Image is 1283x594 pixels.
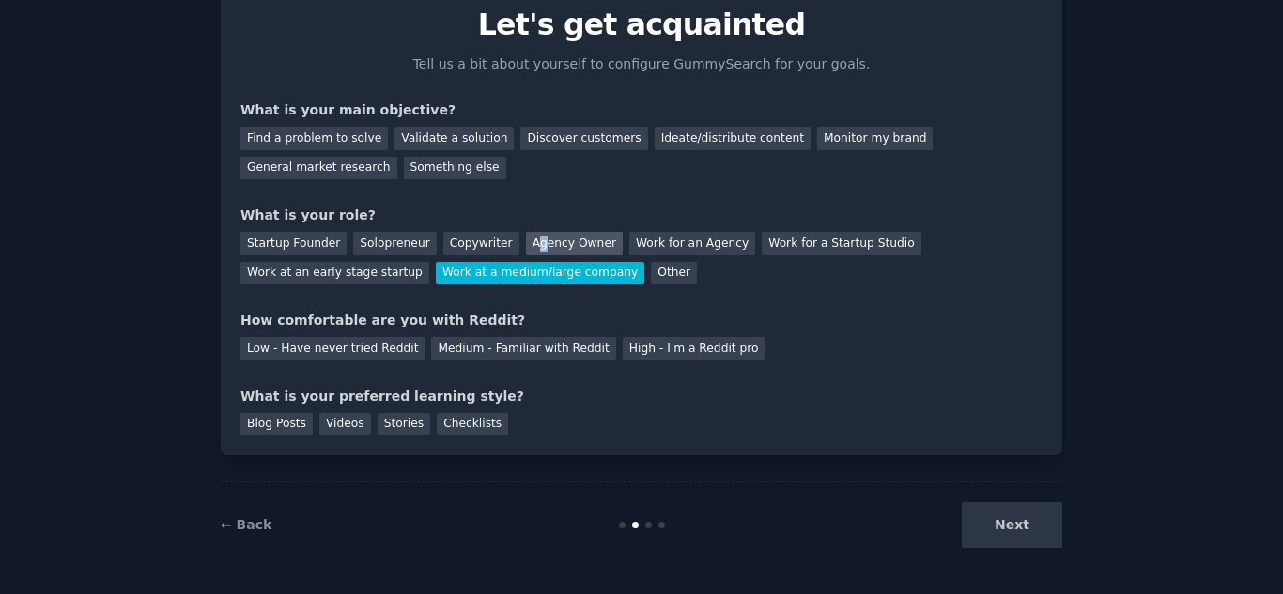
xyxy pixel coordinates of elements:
div: Checklists [437,413,508,436]
div: Copywriter [443,232,519,255]
div: Discover customers [520,127,647,150]
div: General market research [240,157,397,180]
div: What is your main objective? [240,100,1043,120]
div: Work for an Agency [629,232,755,255]
div: Work at a medium/large company [436,262,644,285]
div: Videos [319,413,371,436]
a: ← Back [221,517,271,532]
div: Monitor my brand [817,127,933,150]
div: Agency Owner [526,232,623,255]
div: Validate a solution [394,127,514,150]
div: What is your preferred learning style? [240,387,1043,406]
div: Other [651,262,697,285]
div: Work at an early stage startup [240,262,429,285]
div: Blog Posts [240,413,313,436]
div: Solopreneur [353,232,436,255]
div: Medium - Familiar with Reddit [431,337,615,360]
div: Ideate/distribute content [655,127,811,150]
div: High - I'm a Reddit pro [623,337,765,360]
div: Find a problem to solve [240,127,388,150]
p: Let's get acquainted [240,8,1043,41]
div: What is your role? [240,206,1043,225]
div: Something else [404,157,506,180]
div: Stories [378,413,430,436]
div: Work for a Startup Studio [762,232,920,255]
div: Startup Founder [240,232,347,255]
p: Tell us a bit about yourself to configure GummySearch for your goals. [405,54,878,74]
div: How comfortable are you with Reddit? [240,311,1043,330]
div: Low - Have never tried Reddit [240,337,425,360]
